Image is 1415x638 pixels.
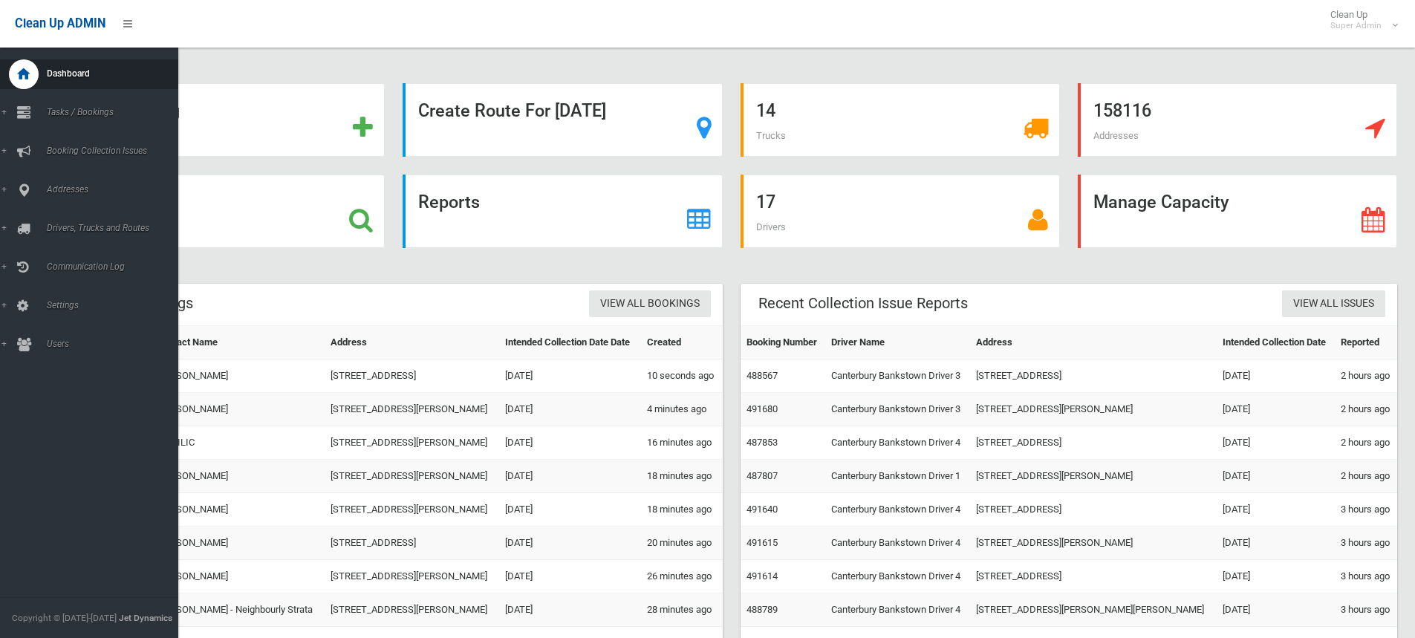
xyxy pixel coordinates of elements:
td: [DATE] [499,493,641,527]
td: Canterbury Bankstown Driver 4 [825,426,970,460]
td: Canterbury Bankstown Driver 1 [825,460,970,493]
span: Clean Up [1323,9,1396,31]
td: 16 minutes ago [641,426,723,460]
td: [PERSON_NAME] [151,527,325,560]
th: Intended Collection Date [1217,326,1335,359]
td: [STREET_ADDRESS] [970,560,1217,593]
td: [DATE] [1217,493,1335,527]
td: 18 minutes ago [641,493,723,527]
td: 2 hours ago [1335,393,1397,426]
td: 2 hours ago [1335,426,1397,460]
td: 20 minutes ago [641,527,723,560]
strong: 158116 [1093,100,1151,121]
td: Canterbury Bankstown Driver 4 [825,493,970,527]
a: 491680 [746,403,778,414]
td: [PERSON_NAME] [151,493,325,527]
td: [DATE] [499,359,641,393]
span: Clean Up ADMIN [15,16,105,30]
a: 488567 [746,370,778,381]
td: [PERSON_NAME] - Neighbourly Strata [151,593,325,627]
td: [STREET_ADDRESS][PERSON_NAME] [325,426,499,460]
td: [PERSON_NAME] [151,560,325,593]
strong: Create Route For [DATE] [418,100,606,121]
span: Users [42,339,189,349]
a: 487807 [746,470,778,481]
th: Contact Name [151,326,325,359]
span: Trucks [756,130,786,141]
a: 17 Drivers [741,175,1060,248]
td: [PERSON_NAME] [151,393,325,426]
a: Create Route For [DATE] [403,83,722,157]
span: Drivers, Trucks and Routes [42,223,189,233]
th: Address [325,326,499,359]
span: Addresses [42,184,189,195]
td: [DATE] [1217,359,1335,393]
td: 2 hours ago [1335,460,1397,493]
a: Manage Capacity [1078,175,1397,248]
td: [STREET_ADDRESS][PERSON_NAME] [325,593,499,627]
strong: 17 [756,192,775,212]
small: Super Admin [1330,20,1382,31]
td: [STREET_ADDRESS][PERSON_NAME] [970,527,1217,560]
td: [DATE] [499,560,641,593]
th: Created [641,326,723,359]
a: Reports [403,175,722,248]
td: [STREET_ADDRESS][PERSON_NAME][PERSON_NAME] [970,593,1217,627]
td: [DATE] [1217,527,1335,560]
td: [DATE] [1217,426,1335,460]
td: [STREET_ADDRESS] [970,359,1217,393]
th: Booking Number [741,326,825,359]
td: [DATE] [1217,593,1335,627]
td: [DATE] [499,393,641,426]
td: 4 minutes ago [641,393,723,426]
span: Settings [42,300,189,310]
a: 491615 [746,537,778,548]
td: Canterbury Bankstown Driver 3 [825,359,970,393]
strong: Manage Capacity [1093,192,1229,212]
td: 3 hours ago [1335,560,1397,593]
td: [STREET_ADDRESS] [970,493,1217,527]
th: Reported [1335,326,1397,359]
td: 10 seconds ago [641,359,723,393]
a: View All Bookings [589,290,711,318]
td: 3 hours ago [1335,493,1397,527]
td: Canterbury Bankstown Driver 4 [825,593,970,627]
td: [STREET_ADDRESS] [970,426,1217,460]
strong: Jet Dynamics [119,613,172,623]
span: Booking Collection Issues [42,146,189,156]
header: Recent Collection Issue Reports [741,289,986,318]
td: [DATE] [1217,393,1335,426]
a: 491614 [746,570,778,582]
td: [DATE] [1217,460,1335,493]
strong: Reports [418,192,480,212]
th: Driver Name [825,326,970,359]
th: Address [970,326,1217,359]
td: 3 hours ago [1335,593,1397,627]
a: 158116 Addresses [1078,83,1397,157]
td: [STREET_ADDRESS][PERSON_NAME] [325,393,499,426]
td: 28 minutes ago [641,593,723,627]
td: [STREET_ADDRESS][PERSON_NAME] [325,493,499,527]
a: Add Booking [65,83,385,157]
span: Drivers [756,221,786,232]
td: [STREET_ADDRESS] [325,359,499,393]
span: Addresses [1093,130,1139,141]
td: 26 minutes ago [641,560,723,593]
td: [DATE] [499,593,641,627]
td: Canterbury Bankstown Driver 4 [825,560,970,593]
td: Canterbury Bankstown Driver 4 [825,527,970,560]
span: Tasks / Bookings [42,107,189,117]
td: [DATE] [499,527,641,560]
td: [STREET_ADDRESS][PERSON_NAME] [325,560,499,593]
td: [PERSON_NAME] [151,460,325,493]
td: Canterbury Bankstown Driver 3 [825,393,970,426]
a: Search [65,175,385,248]
td: Ziak ILIC [151,426,325,460]
td: [DATE] [499,426,641,460]
td: [STREET_ADDRESS][PERSON_NAME] [970,393,1217,426]
td: 18 minutes ago [641,460,723,493]
td: [STREET_ADDRESS] [325,527,499,560]
th: Intended Collection Date Date [499,326,641,359]
a: 488789 [746,604,778,615]
a: 14 Trucks [741,83,1060,157]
